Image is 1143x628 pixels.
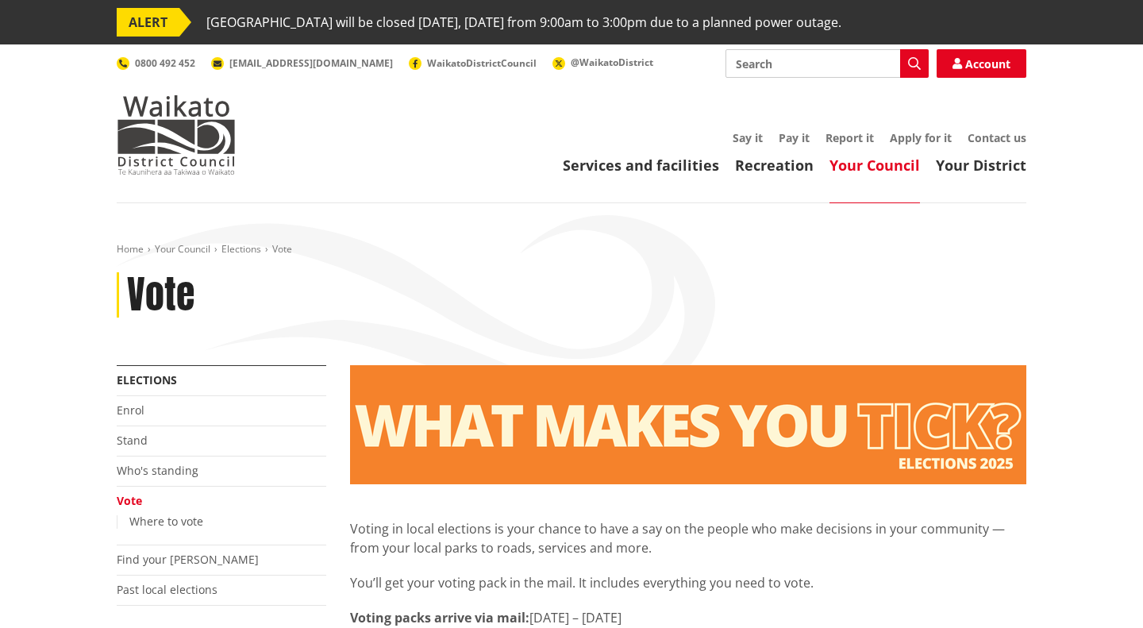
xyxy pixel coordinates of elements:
a: Stand [117,433,148,448]
strong: Voting packs arrive via mail: [350,609,529,626]
a: Recreation [735,156,814,175]
a: Pay it [779,130,810,145]
span: WaikatoDistrictCouncil [427,56,537,70]
a: Your Council [155,242,210,256]
p: [DATE] – [DATE] [350,608,1026,627]
img: Vote banner [350,365,1026,484]
a: Enrol [117,403,144,418]
a: @WaikatoDistrict [552,56,653,69]
a: Contact us [968,130,1026,145]
span: Vote [272,242,292,256]
a: WaikatoDistrictCouncil [409,56,537,70]
a: Elections [117,372,177,387]
input: Search input [725,49,929,78]
span: [GEOGRAPHIC_DATA] will be closed [DATE], [DATE] from 9:00am to 3:00pm due to a planned power outage. [206,8,841,37]
a: Apply for it [890,130,952,145]
a: Account [937,49,1026,78]
span: @WaikatoDistrict [571,56,653,69]
p: Voting in local elections is your chance to have a say on the people who make decisions in your c... [350,519,1026,557]
h1: Vote [127,272,194,318]
a: Say it [733,130,763,145]
a: Home [117,242,144,256]
a: Who's standing [117,463,198,478]
span: ALERT [117,8,179,37]
span: 0800 492 452 [135,56,195,70]
a: 0800 492 452 [117,56,195,70]
a: Your District [936,156,1026,175]
a: Where to vote [129,514,203,529]
img: Waikato District Council - Te Kaunihera aa Takiwaa o Waikato [117,95,236,175]
a: Report it [825,130,874,145]
a: Elections [221,242,261,256]
a: Vote [117,493,142,508]
a: [EMAIL_ADDRESS][DOMAIN_NAME] [211,56,393,70]
p: You’ll get your voting pack in the mail. It includes everything you need to vote. [350,573,1026,592]
a: Past local elections [117,582,217,597]
a: Find your [PERSON_NAME] [117,552,259,567]
a: Services and facilities [563,156,719,175]
a: Your Council [829,156,920,175]
span: [EMAIL_ADDRESS][DOMAIN_NAME] [229,56,393,70]
nav: breadcrumb [117,243,1026,256]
